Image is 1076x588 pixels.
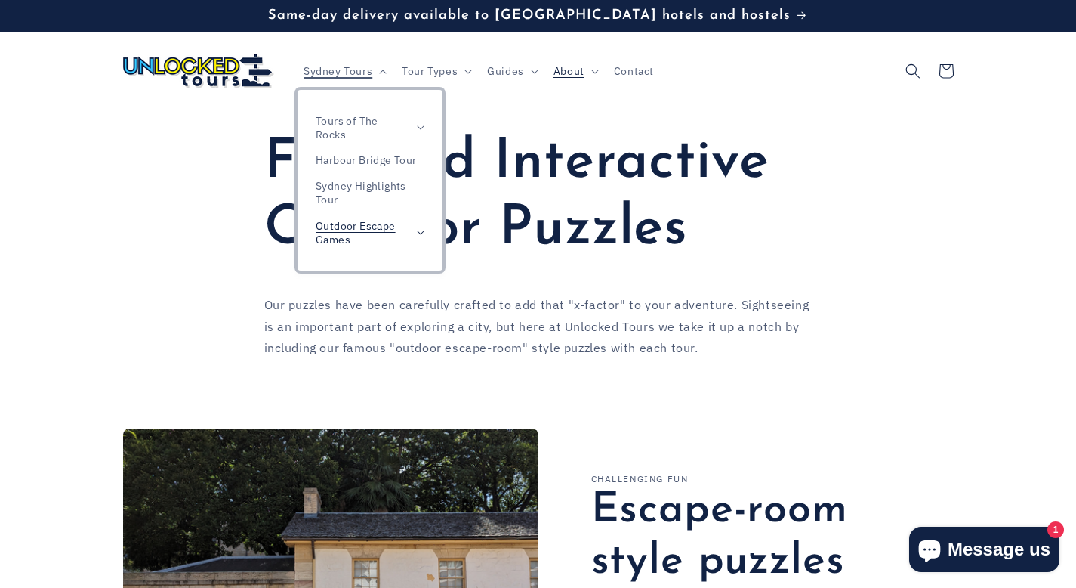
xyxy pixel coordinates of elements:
span: About [553,64,584,78]
div: Our puzzles have been carefully crafted to add that "x-factor" to your adventure. Sightseeing is ... [264,294,812,359]
span: Sydney Tours [304,64,372,78]
span: Guides [487,64,524,78]
summary: Search [896,54,930,88]
a: Contact [605,55,663,87]
summary: Guides [478,55,544,87]
h2: Escape-room style puzzles [591,485,954,588]
summary: Outdoor Escape Games [298,213,442,252]
summary: Tour Types [393,55,478,87]
inbox-online-store-chat: Shopify online store chat [905,527,1064,576]
a: Sydney Highlights Tour [298,173,442,212]
span: Same-day delivery available to [GEOGRAPHIC_DATA] hotels and hostels [268,8,791,23]
span: Contact [614,64,654,78]
summary: About [544,55,605,87]
span: Tour Types [402,64,458,78]
summary: Sydney Tours [294,55,393,87]
span: Tours of The Rocks [316,114,409,141]
img: Unlocked Tours [123,54,274,88]
a: Harbour Bridge Tour [298,147,442,173]
span: Outdoor Escape Games [316,219,409,246]
summary: Tours of The Rocks [298,108,442,147]
p: CHALLENGING FUN [591,474,689,484]
h1: Fun and Interactive Outdoor Puzzles [264,130,812,264]
a: Unlocked Tours [117,48,279,94]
